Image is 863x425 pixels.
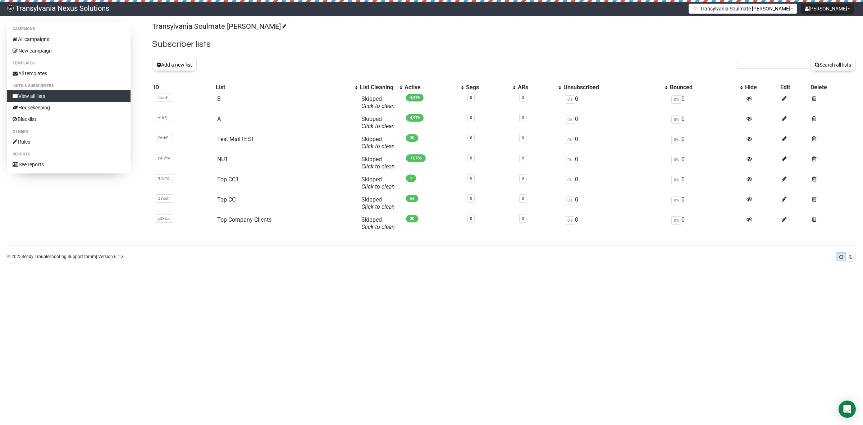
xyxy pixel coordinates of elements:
[671,176,681,184] span: 0%
[361,95,395,109] span: Skipped
[810,59,856,71] button: Search all lists
[154,84,213,91] div: ID
[155,174,174,182] span: fHQYp..
[214,82,359,92] th: List: No sort applied, activate to apply an ascending sort
[155,214,173,223] span: gSXzb..
[155,134,173,142] span: Y6zhE..
[811,84,854,91] div: Delete
[360,84,396,91] div: List Cleaning
[689,4,797,14] button: Transylvania Soulmate [PERSON_NAME]
[839,401,856,418] div: Open Intercom Messenger
[562,92,668,113] td: 0
[406,215,418,222] span: 30
[217,196,236,203] a: Top CC
[7,25,131,33] li: Campaigns
[518,84,555,91] div: ARs
[522,196,524,201] a: 0
[565,196,575,204] span: 0%
[68,254,96,259] a: Support forum
[7,82,131,90] li: Lists & subscribers
[406,154,426,162] span: 11,736
[671,136,681,144] span: 0%
[22,254,33,259] a: Sendy
[155,114,172,122] span: HUtFj..
[522,176,524,181] a: 0
[470,116,472,120] a: 0
[406,195,418,202] span: 54
[361,103,395,109] a: Click to clean
[470,196,472,201] a: 0
[565,176,575,184] span: 0%
[565,156,575,164] span: 0%
[565,116,575,124] span: 0%
[359,82,403,92] th: List Cleaning: No sort applied, activate to apply an ascending sort
[668,82,744,92] th: Bounced: No sort applied, activate to apply an ascending sort
[7,136,131,148] a: Rules
[7,127,131,136] li: Others
[671,95,681,104] span: 0%
[668,153,744,173] td: 0
[670,84,736,91] div: Bounced
[7,113,131,125] a: Blacklist
[7,253,124,261] p: © 2025 | | | Version 6.1.3
[522,95,524,100] a: 0
[217,136,255,143] a: Test MailTEST
[361,216,395,230] span: Skipped
[693,5,698,11] img: 1.png
[565,95,575,104] span: 0%
[152,59,197,71] button: Add a new list
[562,82,668,92] th: Unsubscribed: No sort applied, activate to apply an ascending sort
[522,216,524,221] a: 0
[470,216,472,221] a: 0
[668,92,744,113] td: 0
[7,159,131,170] a: See reports
[217,116,221,122] a: A
[562,153,668,173] td: 0
[470,136,472,140] a: 0
[780,84,808,91] div: Edit
[7,59,131,68] li: Templates
[522,156,524,160] a: 0
[7,5,14,12] img: 586cc6b7d8bc403f0c61b981d947c989
[7,150,131,159] li: Reports
[361,143,395,150] a: Click to clean
[668,213,744,234] td: 0
[562,133,668,153] td: 0
[361,156,395,170] span: Skipped
[516,82,562,92] th: ARs: No sort applied, activate to apply an ascending sort
[7,68,131,79] a: All templates
[361,183,395,190] a: Click to clean
[155,194,174,203] span: QYodh..
[744,82,779,92] th: Hide: No sort applied, sorting is disabled
[152,82,214,92] th: ID: No sort applied, sorting is disabled
[668,173,744,193] td: 0
[152,38,856,51] h2: Subscriber lists
[563,84,661,91] div: Unsubscribed
[406,114,424,122] span: 4,979
[217,216,271,223] a: Top Company Clients
[361,136,395,150] span: Skipped
[361,176,395,190] span: Skipped
[217,95,221,102] a: B
[671,116,681,124] span: 0%
[405,84,457,91] div: Active
[668,133,744,153] td: 0
[470,156,472,160] a: 0
[562,113,668,133] td: 0
[406,175,416,182] span: 1
[152,22,285,31] a: Transylvania Soulmate [PERSON_NAME]
[361,123,395,130] a: Click to clean
[565,216,575,225] span: 0%
[361,223,395,230] a: Click to clean
[7,90,131,102] a: View all lists
[562,213,668,234] td: 0
[562,193,668,213] td: 0
[465,82,516,92] th: Segs: No sort applied, activate to apply an ascending sort
[361,196,395,210] span: Skipped
[361,163,395,170] a: Click to clean
[406,94,424,101] span: 4,979
[7,33,131,45] a: All campaigns
[801,4,854,14] button: [PERSON_NAME]
[671,156,681,164] span: 0%
[406,134,418,142] span: 30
